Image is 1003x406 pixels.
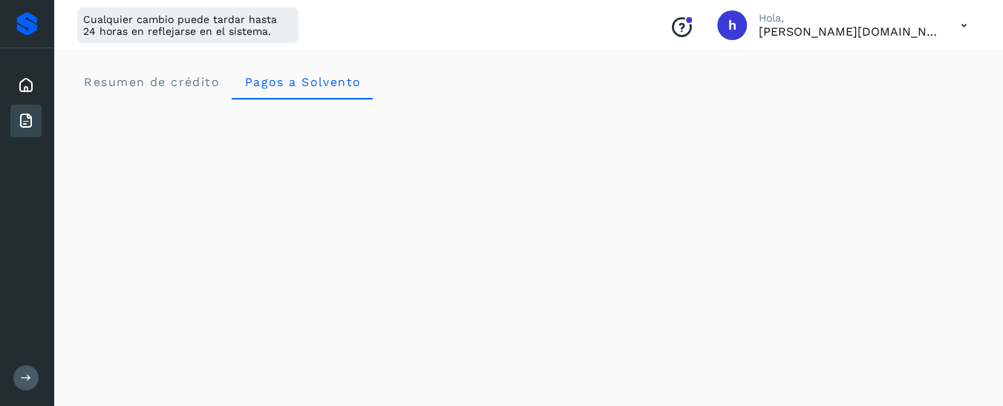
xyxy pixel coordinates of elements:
div: Inicio [10,69,42,102]
span: Resumen de crédito [83,75,220,89]
span: Pagos a Solvento [244,75,361,89]
p: Hola, [759,12,937,24]
p: herrera.express@hotmail.com [759,24,937,39]
div: Cualquier cambio puede tardar hasta 24 horas en reflejarse en el sistema. [77,7,298,43]
div: Facturas [10,105,42,137]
